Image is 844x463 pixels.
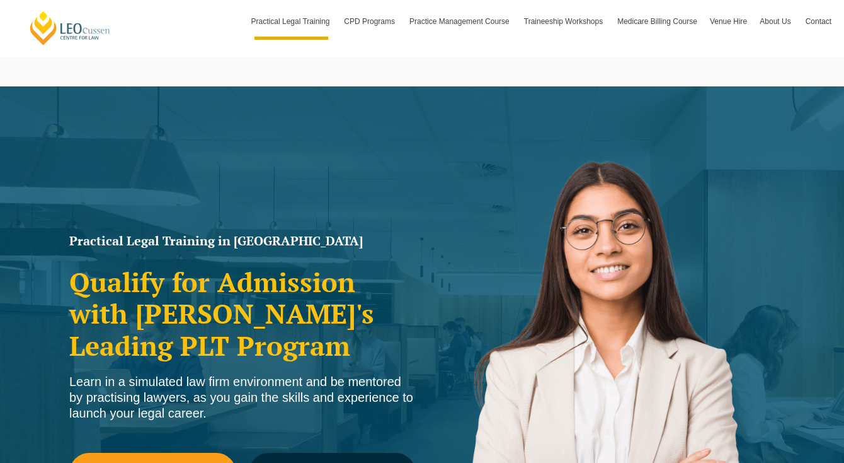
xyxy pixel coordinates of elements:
[403,3,518,40] a: Practice Management Course
[69,374,416,421] div: Learn in a simulated law firm environment and be mentored by practising lawyers, as you gain the ...
[245,3,338,40] a: Practical Legal Training
[28,10,112,46] a: [PERSON_NAME] Centre for Law
[799,3,838,40] a: Contact
[611,3,704,40] a: Medicare Billing Course
[704,3,753,40] a: Venue Hire
[518,3,611,40] a: Traineeship Workshops
[69,266,416,361] h2: Qualify for Admission with [PERSON_NAME]'s Leading PLT Program
[338,3,403,40] a: CPD Programs
[69,235,416,247] h1: Practical Legal Training in [GEOGRAPHIC_DATA]
[753,3,799,40] a: About Us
